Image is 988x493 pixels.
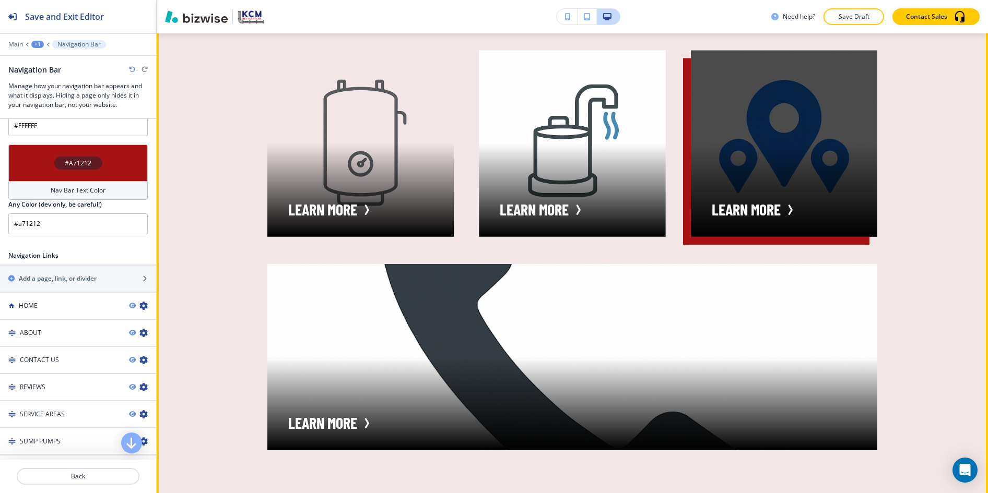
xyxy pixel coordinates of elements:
[8,329,16,336] img: Drag
[65,159,91,168] h4: #A71212
[20,382,45,392] h4: REVIEWS
[19,301,38,310] h4: HOME
[20,328,41,338] h4: ABOUT
[8,438,16,445] img: Drag
[8,145,148,200] button: #A71212Nav Bar Text Color
[25,10,104,23] h2: Save and Exit Editor
[824,8,884,25] button: Save Draft
[8,356,16,364] img: Drag
[19,274,97,283] h2: Add a page, link, or divider
[479,50,665,236] button: Navigation item imageLEARN MORE
[31,41,44,48] button: +1
[892,8,980,25] button: Contact Sales
[952,458,978,483] div: Open Intercom Messenger
[267,264,877,450] button: Navigation item imageLEARN MORE
[8,383,16,391] img: Drag
[165,10,228,23] img: Bizwise Logo
[8,64,61,75] h2: Navigation Bar
[691,50,877,236] button: Navigation item imageLEARN MORE
[8,41,23,48] button: Main
[837,12,871,21] p: Save Draft
[57,41,101,48] p: Navigation Bar
[20,410,65,419] h4: SERVICE AREAS
[8,200,102,209] h2: Any Color (dev only, be careful!)
[52,40,106,49] button: Navigation Bar
[18,472,138,481] p: Back
[20,355,59,365] h4: CONTACT US
[17,468,139,485] button: Back
[267,50,454,236] button: Navigation item imageLEARN MORE
[51,186,105,195] h4: Nav Bar Text Color
[20,437,61,446] h4: SUMP PUMPS
[8,411,16,418] img: Drag
[8,251,58,260] h2: Navigation Links
[783,12,815,21] h3: Need help?
[237,9,265,23] img: Your Logo
[906,12,947,21] p: Contact Sales
[8,81,148,110] h3: Manage how your navigation bar appears and what it displays. Hiding a page only hides it in your ...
